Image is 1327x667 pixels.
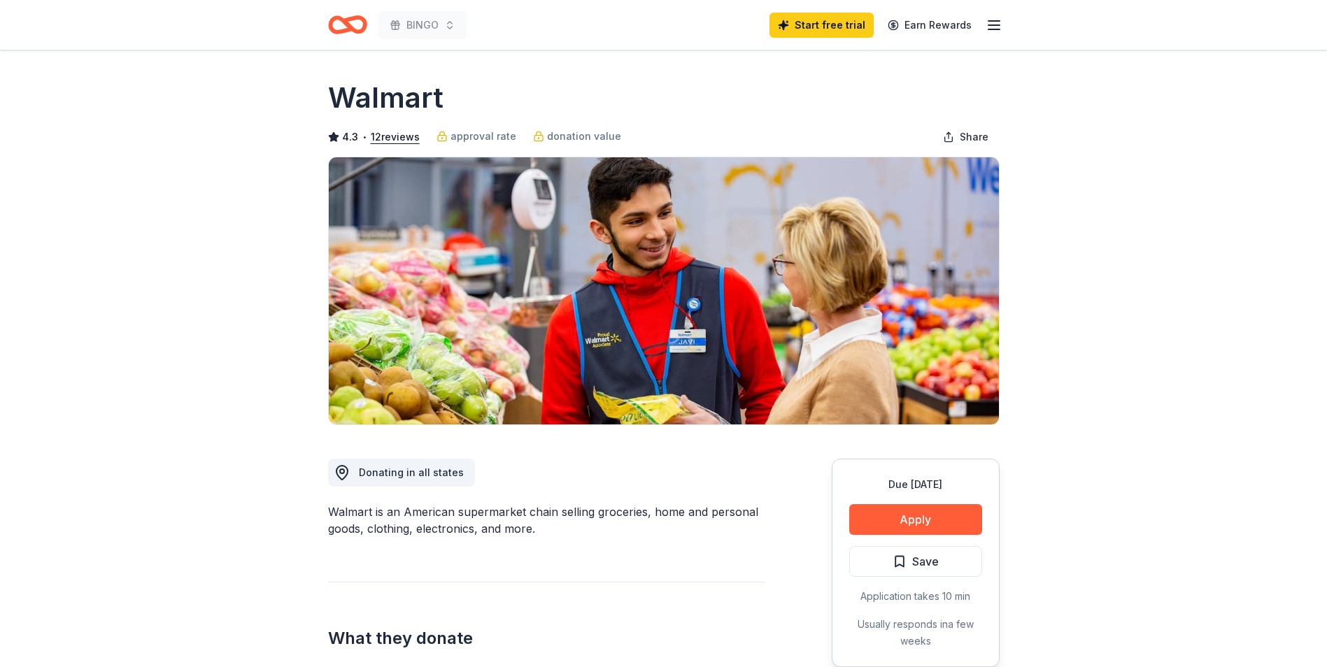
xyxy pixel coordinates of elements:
[342,129,358,145] span: 4.3
[912,552,939,571] span: Save
[328,627,765,650] h2: What they donate
[849,504,982,535] button: Apply
[849,476,982,493] div: Due [DATE]
[378,11,467,39] button: BINGO
[879,13,980,38] a: Earn Rewards
[437,128,516,145] a: approval rate
[533,128,621,145] a: donation value
[329,157,999,424] img: Image for Walmart
[406,17,439,34] span: BINGO
[547,128,621,145] span: donation value
[849,588,982,605] div: Application takes 10 min
[328,503,765,537] div: Walmart is an American supermarket chain selling groceries, home and personal goods, clothing, el...
[359,466,464,478] span: Donating in all states
[362,131,367,143] span: •
[328,78,443,117] h1: Walmart
[932,123,1000,151] button: Share
[328,8,367,41] a: Home
[960,129,988,145] span: Share
[849,546,982,577] button: Save
[769,13,874,38] a: Start free trial
[450,128,516,145] span: approval rate
[371,129,420,145] button: 12reviews
[849,616,982,650] div: Usually responds in a few weeks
